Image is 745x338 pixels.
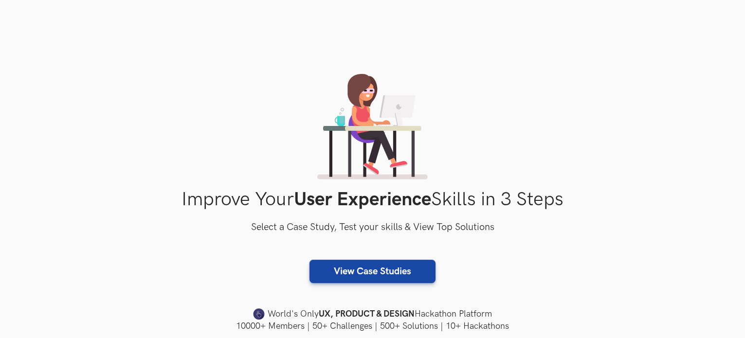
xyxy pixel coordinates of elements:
a: View Case Studies [309,260,436,283]
h1: Improve Your Skills in 3 Steps [61,188,684,211]
h4: World's Only Hackathon Platform [61,307,684,321]
h3: Select a Case Study, Test your skills & View Top Solutions [61,220,684,235]
img: uxhack-favicon-image.png [253,308,265,320]
strong: UX, PRODUCT & DESIGN [319,307,415,321]
strong: User Experience [294,188,431,211]
h4: 10000+ Members | 50+ Challenges | 500+ Solutions | 10+ Hackathons [61,320,684,332]
img: lady working on laptop [317,74,428,179]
